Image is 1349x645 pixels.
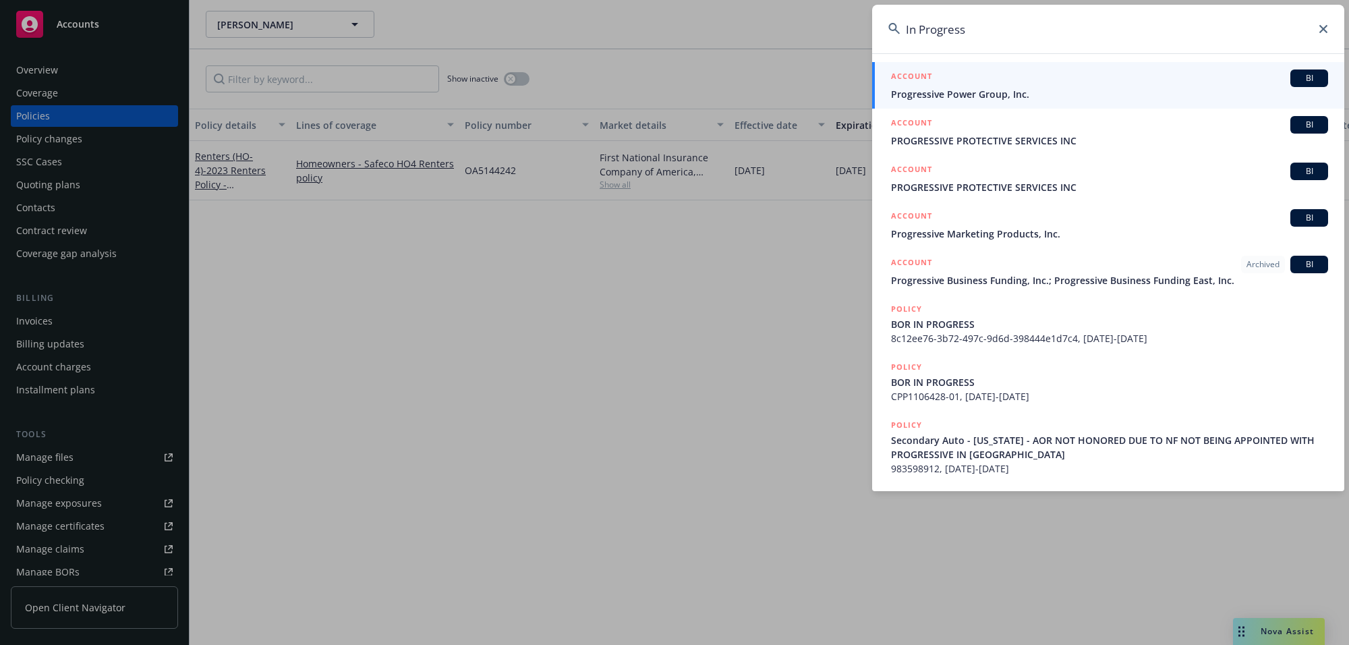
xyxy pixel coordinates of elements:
span: BOR IN PROGRESS [891,317,1328,331]
span: BI [1296,165,1323,177]
h5: ACCOUNT [891,256,932,272]
span: Archived [1246,258,1280,271]
a: ACCOUNTBIProgressive Power Group, Inc. [872,62,1344,109]
span: PROGRESSIVE PROTECTIVE SERVICES INC [891,134,1328,148]
span: BI [1296,212,1323,224]
a: ACCOUNTArchivedBIProgressive Business Funding, Inc.; Progressive Business Funding East, Inc. [872,248,1344,295]
a: ACCOUNTBIPROGRESSIVE PROTECTIVE SERVICES INC [872,109,1344,155]
span: CPP1106428-01, [DATE]-[DATE] [891,389,1328,403]
a: POLICYSecondary Auto - [US_STATE] - AOR NOT HONORED DUE TO NF NOT BEING APPOINTED WITH PROGRESSIV... [872,411,1344,483]
span: BI [1296,119,1323,131]
span: 8c12ee76-3b72-497c-9d6d-398444e1d7c4, [DATE]-[DATE] [891,331,1328,345]
span: BI [1296,258,1323,271]
h5: ACCOUNT [891,69,932,86]
a: ACCOUNTBIPROGRESSIVE PROTECTIVE SERVICES INC [872,155,1344,202]
h5: POLICY [891,360,922,374]
h5: ACCOUNT [891,163,932,179]
a: POLICYBOR IN PROGRESS8c12ee76-3b72-497c-9d6d-398444e1d7c4, [DATE]-[DATE] [872,295,1344,353]
span: 983598912, [DATE]-[DATE] [891,461,1328,476]
h5: POLICY [891,418,922,432]
a: POLICYBOR IN PROGRESSCPP1106428-01, [DATE]-[DATE] [872,353,1344,411]
span: PROGRESSIVE PROTECTIVE SERVICES INC [891,180,1328,194]
span: Progressive Business Funding, Inc.; Progressive Business Funding East, Inc. [891,273,1328,287]
input: Search... [872,5,1344,53]
span: Progressive Power Group, Inc. [891,87,1328,101]
h5: ACCOUNT [891,116,932,132]
span: Progressive Marketing Products, Inc. [891,227,1328,241]
span: BI [1296,72,1323,84]
span: Secondary Auto - [US_STATE] - AOR NOT HONORED DUE TO NF NOT BEING APPOINTED WITH PROGRESSIVE IN [... [891,433,1328,461]
a: ACCOUNTBIProgressive Marketing Products, Inc. [872,202,1344,248]
span: BOR IN PROGRESS [891,375,1328,389]
h5: POLICY [891,302,922,316]
h5: ACCOUNT [891,209,932,225]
